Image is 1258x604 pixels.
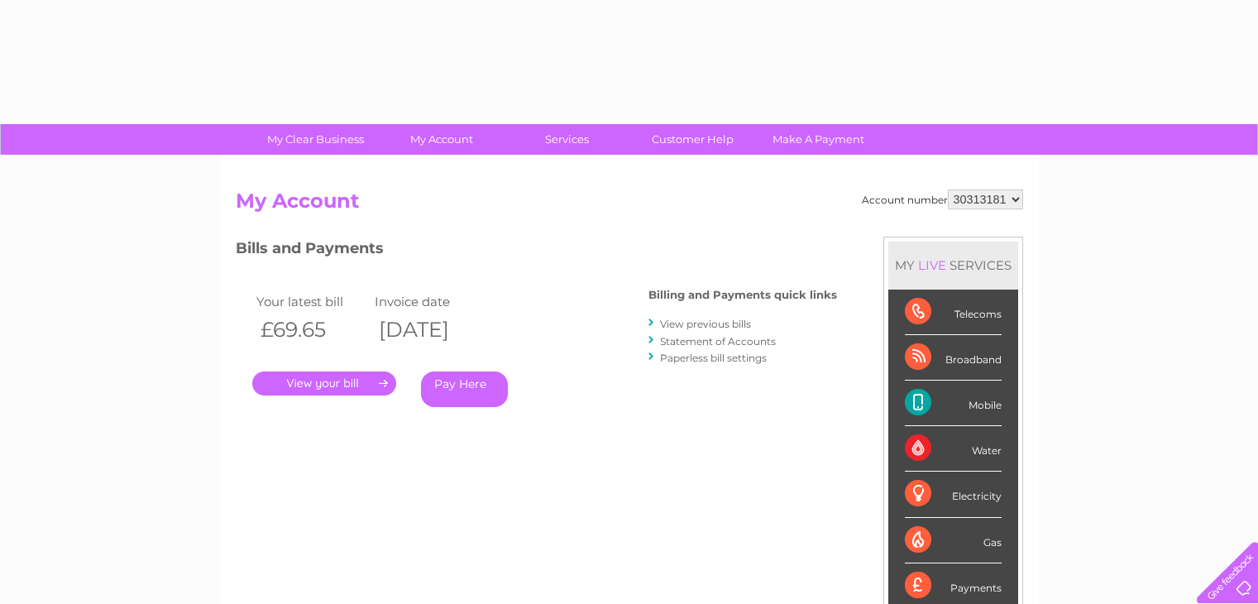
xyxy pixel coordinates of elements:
[905,518,1002,563] div: Gas
[862,189,1023,209] div: Account number
[660,318,751,330] a: View previous bills
[624,124,761,155] a: Customer Help
[648,289,837,301] h4: Billing and Payments quick links
[236,237,837,266] h3: Bills and Payments
[888,242,1018,289] div: MY SERVICES
[915,257,949,273] div: LIVE
[373,124,509,155] a: My Account
[421,372,508,407] a: Pay Here
[371,290,490,313] td: Invoice date
[247,124,384,155] a: My Clear Business
[660,352,767,364] a: Paperless bill settings
[905,381,1002,426] div: Mobile
[371,313,490,347] th: [DATE]
[252,290,371,313] td: Your latest bill
[252,313,371,347] th: £69.65
[750,124,887,155] a: Make A Payment
[905,290,1002,335] div: Telecoms
[905,335,1002,381] div: Broadband
[236,189,1023,221] h2: My Account
[905,426,1002,472] div: Water
[252,372,396,395] a: .
[660,335,776,348] a: Statement of Accounts
[905,472,1002,517] div: Electricity
[499,124,635,155] a: Services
